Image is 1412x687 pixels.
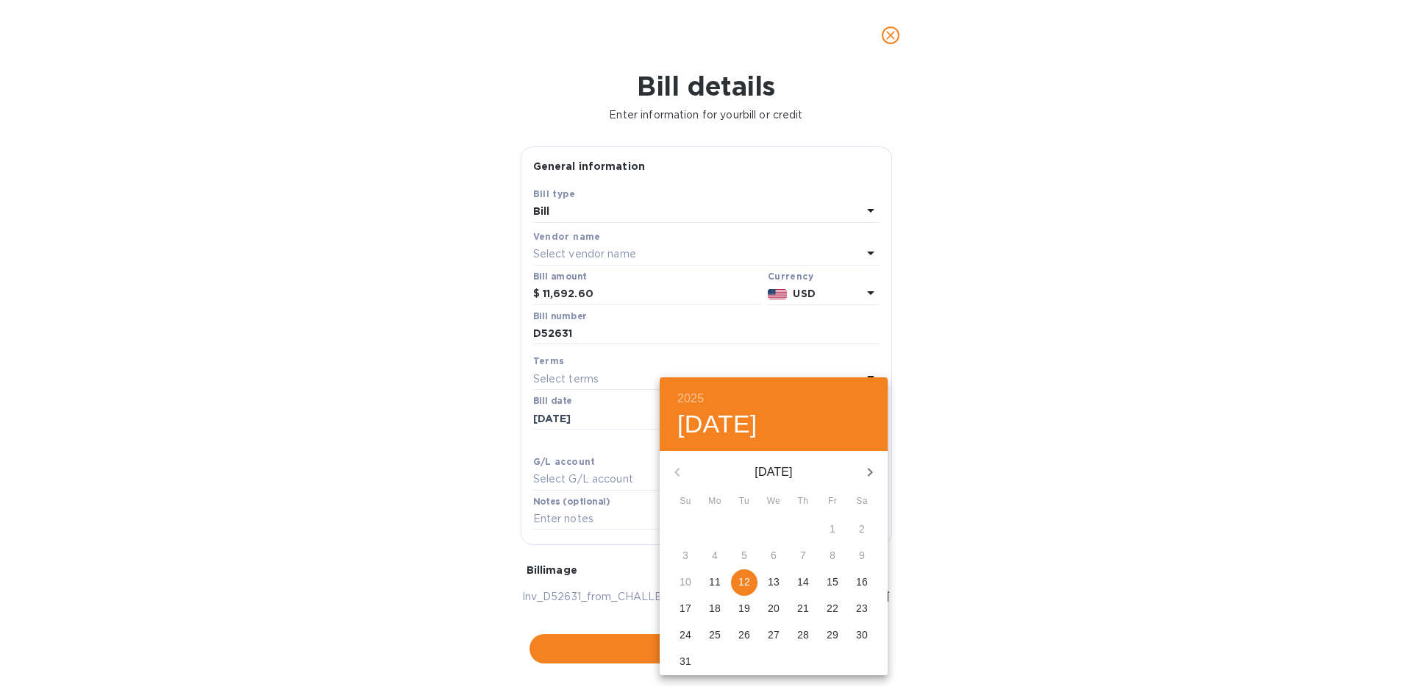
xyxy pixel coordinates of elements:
p: 27 [768,627,780,642]
p: 20 [768,601,780,616]
p: [DATE] [695,463,852,481]
span: Su [672,494,699,509]
button: 12 [731,569,757,596]
button: 14 [790,569,816,596]
button: 22 [819,596,846,622]
button: 15 [819,569,846,596]
button: 26 [731,622,757,649]
button: 2025 [677,388,704,409]
p: 28 [797,627,809,642]
button: 23 [849,596,875,622]
p: 25 [709,627,721,642]
button: 21 [790,596,816,622]
span: Fr [819,494,846,509]
button: 30 [849,622,875,649]
p: 23 [856,601,868,616]
p: 17 [680,601,691,616]
p: 19 [738,601,750,616]
button: 20 [760,596,787,622]
button: 11 [702,569,728,596]
p: 29 [827,627,838,642]
p: 12 [738,574,750,589]
button: 31 [672,649,699,675]
p: 24 [680,627,691,642]
button: 24 [672,622,699,649]
p: 22 [827,601,838,616]
span: Tu [731,494,757,509]
p: 16 [856,574,868,589]
p: 11 [709,574,721,589]
p: 21 [797,601,809,616]
span: Th [790,494,816,509]
p: 30 [856,627,868,642]
p: 13 [768,574,780,589]
button: 25 [702,622,728,649]
span: Sa [849,494,875,509]
span: Mo [702,494,728,509]
button: 16 [849,569,875,596]
p: 18 [709,601,721,616]
p: 26 [738,627,750,642]
button: [DATE] [677,409,757,440]
button: 13 [760,569,787,596]
button: 27 [760,622,787,649]
button: 28 [790,622,816,649]
button: 18 [702,596,728,622]
p: 31 [680,654,691,669]
button: 29 [819,622,846,649]
button: 17 [672,596,699,622]
span: We [760,494,787,509]
p: 14 [797,574,809,589]
button: 19 [731,596,757,622]
p: 15 [827,574,838,589]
